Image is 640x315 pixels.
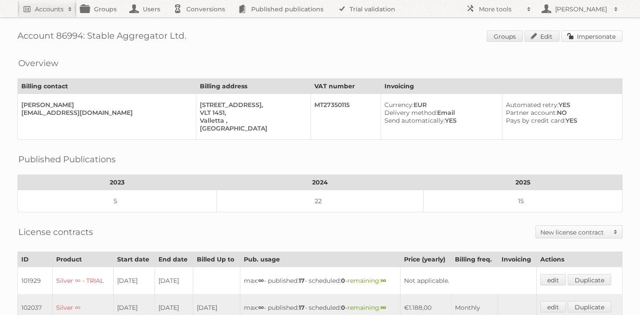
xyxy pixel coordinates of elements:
[537,252,623,267] th: Actions
[536,226,622,238] a: New license contract
[568,301,611,312] a: Duplicate
[18,153,116,166] h2: Published Publications
[200,109,303,117] div: VLT 1451,
[18,252,53,267] th: ID
[35,5,64,13] h2: Accounts
[506,109,557,117] span: Partner account:
[347,304,386,312] span: remaining:
[384,117,445,124] span: Send automatically:
[18,267,53,295] td: 101929
[341,277,345,285] strong: 0
[17,30,623,44] h1: Account 86994: Stable Aggregator Ltd.
[196,79,311,94] th: Billing address
[258,277,264,285] strong: ∞
[381,304,386,312] strong: ∞
[609,226,622,238] span: Toggle
[52,252,113,267] th: Product
[21,101,189,109] div: [PERSON_NAME]
[240,252,400,267] th: Pub. usage
[18,175,217,190] th: 2023
[18,79,196,94] th: Billing contact
[113,252,155,267] th: Start date
[200,117,303,124] div: Valletta ,
[113,267,155,295] td: [DATE]
[384,109,495,117] div: Email
[498,252,537,267] th: Invoicing
[311,94,381,140] td: MT27350115
[18,225,93,238] h2: License contracts
[401,267,537,295] td: Not applicable.
[540,301,566,312] a: edit
[299,277,305,285] strong: 17
[381,277,386,285] strong: ∞
[18,190,217,212] td: 5
[401,252,451,267] th: Price (yearly)
[553,5,610,13] h2: [PERSON_NAME]
[347,277,386,285] span: remaining:
[384,101,495,109] div: EUR
[540,274,566,285] a: edit
[451,252,498,267] th: Billing freq.
[479,5,522,13] h2: More tools
[506,117,615,124] div: YES
[155,267,193,295] td: [DATE]
[506,101,559,109] span: Automated retry:
[568,274,611,285] a: Duplicate
[52,267,113,295] td: Silver ∞ - TRIAL
[384,117,495,124] div: YES
[384,109,437,117] span: Delivery method:
[506,101,615,109] div: YES
[240,267,400,295] td: max: - published: - scheduled: -
[423,190,622,212] td: 15
[506,109,615,117] div: NO
[200,101,303,109] div: [STREET_ADDRESS],
[525,30,559,42] a: Edit
[311,79,381,94] th: VAT number
[217,175,424,190] th: 2024
[200,124,303,132] div: [GEOGRAPHIC_DATA]
[217,190,424,212] td: 22
[384,101,414,109] span: Currency:
[18,57,58,70] h2: Overview
[506,117,566,124] span: Pays by credit card:
[341,304,345,312] strong: 0
[258,304,264,312] strong: ∞
[487,30,523,42] a: Groups
[155,252,193,267] th: End date
[21,109,189,117] div: [EMAIL_ADDRESS][DOMAIN_NAME]
[299,304,305,312] strong: 17
[540,228,609,237] h2: New license contract
[561,30,623,42] a: Impersonate
[423,175,622,190] th: 2025
[193,252,240,267] th: Billed Up to
[381,79,622,94] th: Invoicing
